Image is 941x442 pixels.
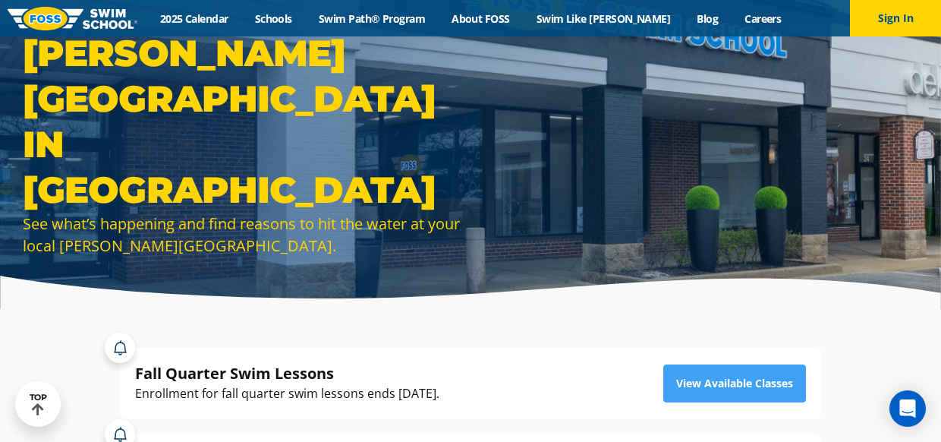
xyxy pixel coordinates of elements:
[889,390,926,427] div: Open Intercom Messenger
[439,11,524,26] a: About FOSS
[241,11,305,26] a: Schools
[305,11,438,26] a: Swim Path® Program
[8,7,137,30] img: FOSS Swim School Logo
[135,363,439,384] div: Fall Quarter Swim Lessons
[663,365,806,403] a: View Available Classes
[135,384,439,404] div: Enrollment for fall quarter swim lessons ends [DATE].
[523,11,684,26] a: Swim Like [PERSON_NAME]
[23,213,463,257] div: See what’s happening and find reasons to hit the water at your local [PERSON_NAME][GEOGRAPHIC_DATA].
[146,11,241,26] a: 2025 Calendar
[684,11,732,26] a: Blog
[23,30,463,213] h1: [PERSON_NAME][GEOGRAPHIC_DATA] in [GEOGRAPHIC_DATA]
[732,11,795,26] a: Careers
[30,393,47,416] div: TOP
